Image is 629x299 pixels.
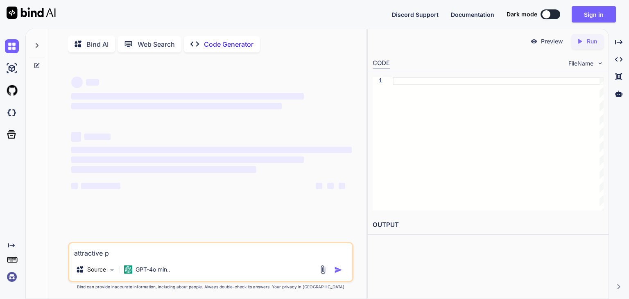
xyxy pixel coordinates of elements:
div: 1 [373,77,382,85]
p: Bind AI [86,39,109,49]
span: ‌ [71,132,81,142]
span: Documentation [451,11,494,18]
button: Documentation [451,10,494,19]
span: ‌ [327,183,334,189]
img: preview [530,38,538,45]
p: Preview [541,37,563,45]
span: ‌ [71,77,83,88]
p: Run [587,37,597,45]
p: Code Generator [204,39,253,49]
span: ‌ [81,183,120,189]
span: Dark mode [507,10,537,18]
span: ‌ [71,103,282,109]
img: chat [5,39,19,53]
span: ‌ [84,134,111,140]
div: CODE [373,59,390,68]
span: ‌ [71,147,352,153]
img: attachment [318,265,328,274]
h2: OUTPUT [368,215,609,235]
span: ‌ [71,166,256,173]
img: darkCloudIdeIcon [5,106,19,120]
textarea: attractive p [69,243,352,258]
img: chevron down [597,60,604,67]
img: signin [5,270,19,284]
p: GPT-4o min.. [136,265,170,274]
span: ‌ [71,183,78,189]
span: ‌ [71,93,304,100]
img: githubLight [5,84,19,97]
img: icon [334,266,342,274]
img: GPT-4o mini [124,265,132,274]
span: Discord Support [392,11,439,18]
span: FileName [568,59,593,68]
span: ‌ [71,156,304,163]
img: ai-studio [5,61,19,75]
p: Source [87,265,106,274]
img: Bind AI [7,7,56,19]
span: ‌ [316,183,322,189]
span: ‌ [339,183,345,189]
button: Discord Support [392,10,439,19]
button: Sign in [572,6,616,23]
p: Bind can provide inaccurate information, including about people. Always double-check its answers.... [68,284,353,290]
img: Pick Models [109,266,115,273]
span: ‌ [86,79,99,86]
p: Web Search [138,39,175,49]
